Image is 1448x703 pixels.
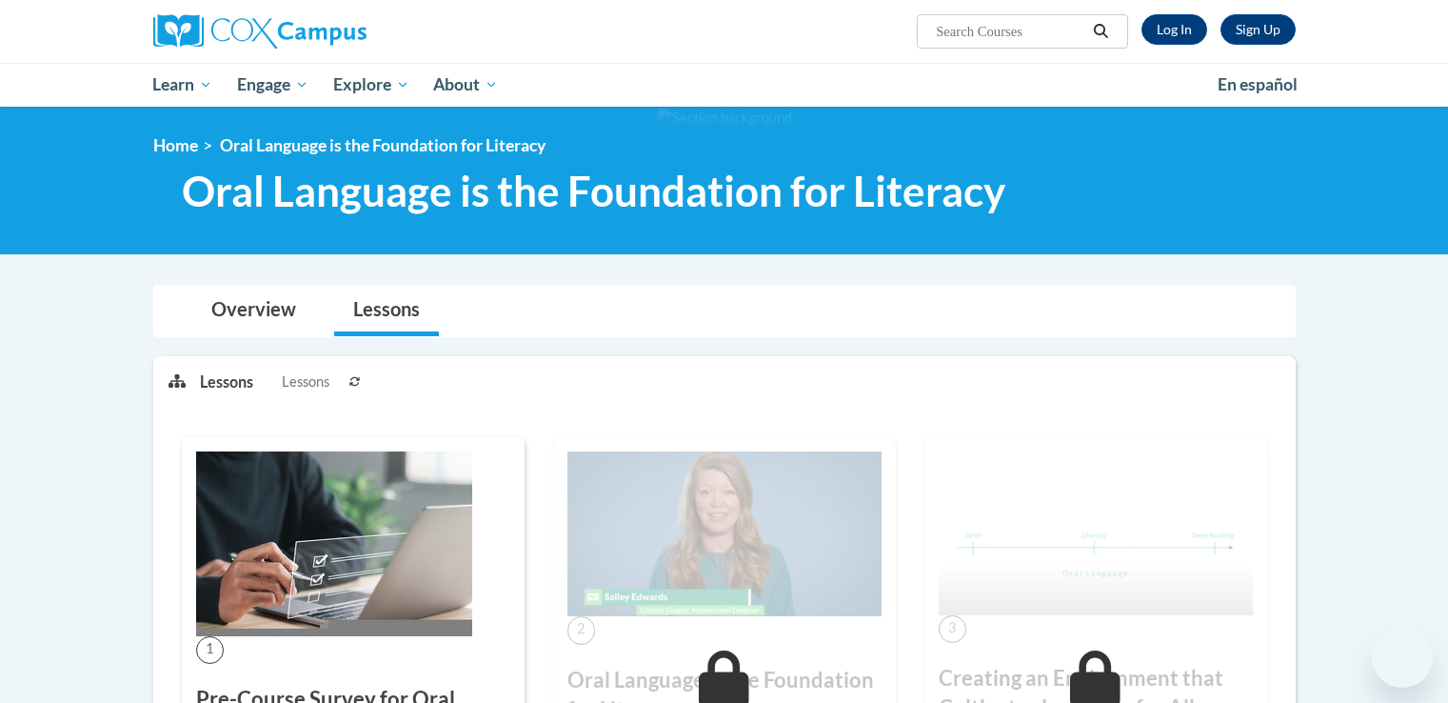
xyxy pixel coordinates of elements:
[196,636,224,664] span: 1
[152,73,212,96] span: Learn
[141,63,226,107] a: Learn
[334,286,439,336] a: Lessons
[567,452,882,617] img: Course Image
[657,108,792,129] img: Section background
[282,372,329,392] span: Lessons
[153,135,198,155] a: Home
[1205,65,1310,105] a: En español
[421,63,510,107] a: About
[1372,627,1433,688] iframe: Button to launch messaging window
[567,616,595,644] span: 2
[939,452,1253,615] img: Course Image
[125,63,1324,107] div: Main menu
[934,20,1086,43] input: Search Courses
[1141,14,1207,45] a: Log In
[182,166,1005,216] span: Oral Language is the Foundation for Literacy
[153,14,367,49] img: Cox Campus
[220,135,545,155] span: Oral Language is the Foundation for Literacy
[200,372,253,392] p: Lessons
[333,73,409,96] span: Explore
[192,286,315,336] a: Overview
[153,14,515,49] a: Cox Campus
[196,452,472,636] img: Course Image
[225,63,321,107] a: Engage
[1218,74,1298,94] span: En español
[1086,20,1115,43] button: Search
[237,73,308,96] span: Engage
[939,615,966,643] span: 3
[321,63,422,107] a: Explore
[433,73,498,96] span: About
[1220,14,1296,45] a: Register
